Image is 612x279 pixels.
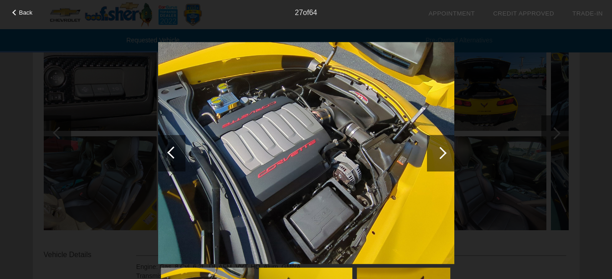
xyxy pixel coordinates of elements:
[158,42,454,264] img: 27.jpg
[572,10,603,17] a: Trade-In
[309,9,317,16] span: 64
[428,10,475,17] a: Appointment
[19,9,33,16] span: Back
[295,9,303,16] span: 27
[493,10,554,17] a: Credit Approved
